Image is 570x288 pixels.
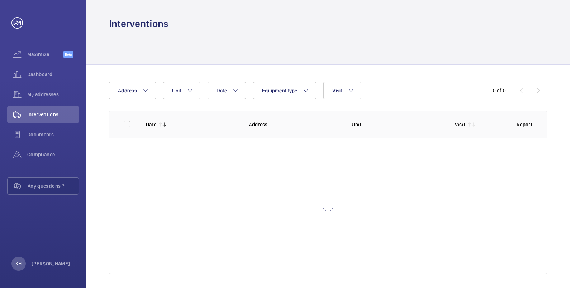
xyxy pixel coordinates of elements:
[172,88,181,93] span: Unit
[262,88,298,93] span: Equipment type
[63,51,73,58] span: Beta
[27,111,79,118] span: Interventions
[118,88,137,93] span: Address
[323,82,361,99] button: Visit
[109,82,156,99] button: Address
[249,121,340,128] p: Address
[217,88,227,93] span: Date
[332,88,342,93] span: Visit
[32,260,70,267] p: [PERSON_NAME]
[28,182,79,190] span: Any questions ?
[109,17,168,30] h1: Interventions
[27,151,79,158] span: Compliance
[27,91,79,98] span: My addresses
[146,121,156,128] p: Date
[493,87,506,94] div: 0 of 0
[163,82,200,99] button: Unit
[27,51,63,58] span: Maximize
[27,71,79,78] span: Dashboard
[15,260,22,267] p: KH
[253,82,317,99] button: Equipment type
[455,121,466,128] p: Visit
[27,131,79,138] span: Documents
[208,82,246,99] button: Date
[352,121,443,128] p: Unit
[517,121,532,128] p: Report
